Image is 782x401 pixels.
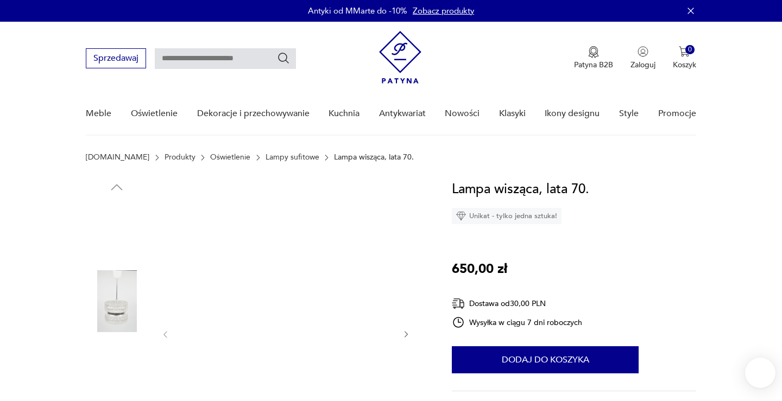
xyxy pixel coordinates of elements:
[452,208,562,224] div: Unikat - tylko jedna sztuka!
[452,259,507,279] p: 650,00 zł
[619,93,639,135] a: Style
[165,153,195,162] a: Produkty
[630,60,655,70] p: Zaloguj
[379,31,421,84] img: Patyna - sklep z meblami i dekoracjami vintage
[86,339,148,401] img: Zdjęcie produktu Lampa wisząca, lata 70.
[452,179,589,200] h1: Lampa wisząca, lata 70.
[679,46,690,57] img: Ikona koszyka
[452,297,465,310] img: Ikona dostawy
[86,153,149,162] a: [DOMAIN_NAME]
[452,316,582,329] div: Wysyłka w ciągu 7 dni roboczych
[545,93,600,135] a: Ikony designu
[86,201,148,263] img: Zdjęcie produktu Lampa wisząca, lata 70.
[658,93,696,135] a: Promocje
[630,46,655,70] button: Zaloguj
[673,46,696,70] button: 0Koszyk
[638,46,648,57] img: Ikonka użytkownika
[445,93,480,135] a: Nowości
[588,46,599,58] img: Ikona medalu
[452,346,639,373] button: Dodaj do koszyka
[197,93,310,135] a: Dekoracje i przechowywanie
[574,60,613,70] p: Patyna B2B
[266,153,319,162] a: Lampy sufitowe
[673,60,696,70] p: Koszyk
[86,93,111,135] a: Meble
[86,48,146,68] button: Sprzedawaj
[574,46,613,70] button: Patyna B2B
[452,297,582,310] div: Dostawa od 30,00 PLN
[86,270,148,332] img: Zdjęcie produktu Lampa wisząca, lata 70.
[277,52,290,65] button: Szukaj
[86,55,146,63] a: Sprzedawaj
[745,358,775,388] iframe: Smartsupp widget button
[499,93,526,135] a: Klasyki
[308,5,407,16] p: Antyki od MMarte do -10%
[685,45,695,54] div: 0
[379,93,426,135] a: Antykwariat
[456,211,466,221] img: Ikona diamentu
[329,93,360,135] a: Kuchnia
[413,5,474,16] a: Zobacz produkty
[334,153,414,162] p: Lampa wisząca, lata 70.
[574,46,613,70] a: Ikona medaluPatyna B2B
[210,153,250,162] a: Oświetlenie
[131,93,178,135] a: Oświetlenie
